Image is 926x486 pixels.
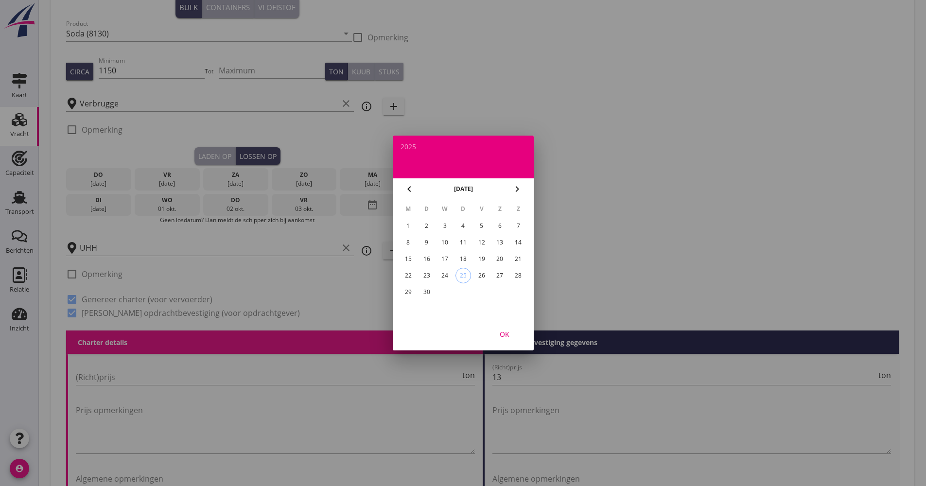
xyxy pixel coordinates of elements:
[510,235,526,250] button: 14
[510,268,526,283] button: 28
[403,183,415,195] i: chevron_left
[419,235,434,250] button: 9
[400,235,416,250] button: 8
[510,251,526,267] button: 21
[400,201,417,217] th: M
[437,251,453,267] button: 17
[419,284,434,300] button: 30
[455,268,470,283] div: 25
[437,268,453,283] button: 24
[492,251,507,267] button: 20
[491,329,518,339] div: OK
[437,218,453,234] button: 3
[492,235,507,250] button: 13
[451,182,475,196] button: [DATE]
[473,235,489,250] button: 12
[454,201,472,217] th: D
[401,143,526,150] div: 2025
[455,218,471,234] button: 4
[400,284,416,300] button: 29
[437,235,453,250] button: 10
[510,218,526,234] button: 7
[418,201,435,217] th: D
[436,201,454,217] th: W
[419,218,434,234] button: 2
[473,268,489,283] button: 26
[473,218,489,234] button: 5
[455,251,471,267] button: 18
[400,268,416,283] button: 22
[492,268,507,283] button: 27
[491,201,508,217] th: Z
[511,183,523,195] i: chevron_right
[483,325,526,343] button: OK
[419,251,434,267] button: 16
[509,201,527,217] th: Z
[473,251,489,267] button: 19
[419,268,434,283] button: 23
[455,235,471,250] button: 11
[400,218,416,234] button: 1
[455,268,471,283] button: 25
[400,251,416,267] button: 15
[492,218,507,234] button: 6
[472,201,490,217] th: V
